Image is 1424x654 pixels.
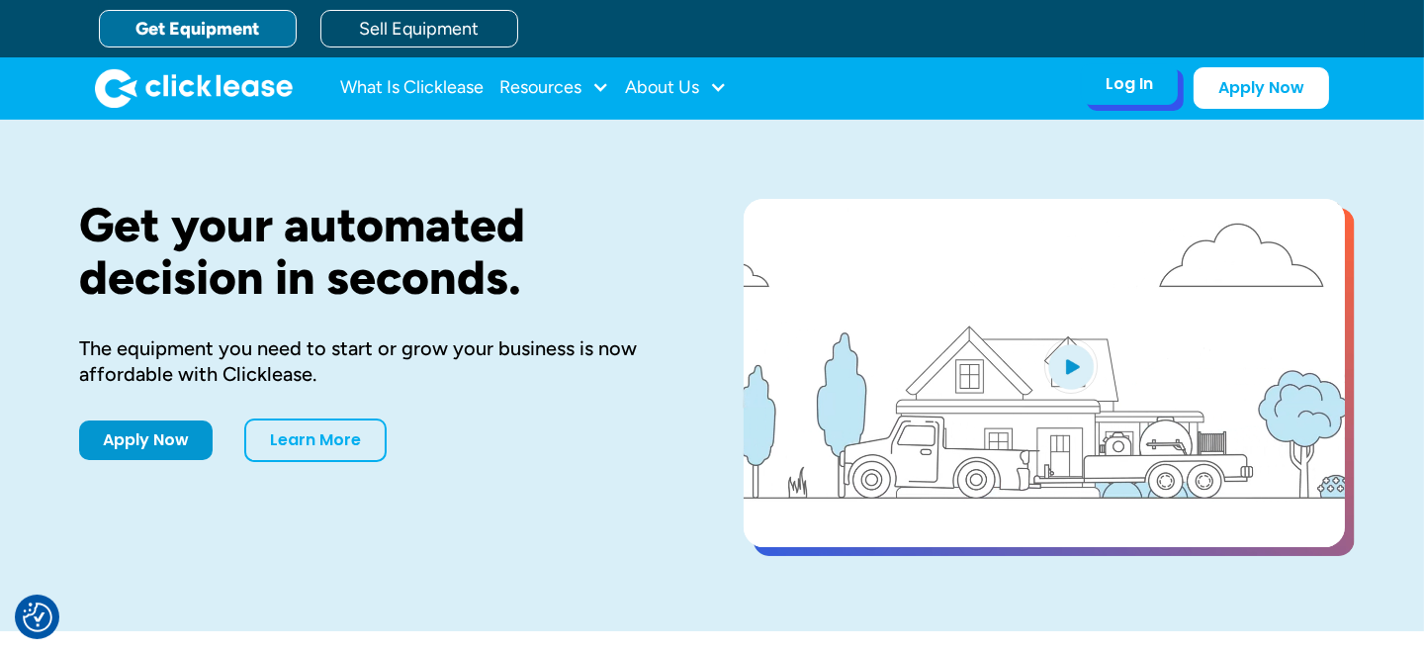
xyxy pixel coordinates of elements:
[244,419,387,462] a: Learn More
[625,68,727,108] div: About Us
[79,199,680,304] h1: Get your automated decision in seconds.
[99,10,297,47] a: Get Equipment
[744,199,1345,547] a: open lightbox
[320,10,518,47] a: Sell Equipment
[1194,67,1329,109] a: Apply Now
[1044,338,1098,394] img: Blue play button logo on a light blue circular background
[95,68,293,108] a: home
[340,68,484,108] a: What Is Clicklease
[499,68,609,108] div: Resources
[79,335,680,387] div: The equipment you need to start or grow your business is now affordable with Clicklease.
[1106,74,1153,94] div: Log In
[23,603,52,632] img: Revisit consent button
[79,420,213,460] a: Apply Now
[95,68,293,108] img: Clicklease logo
[23,603,52,632] button: Consent Preferences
